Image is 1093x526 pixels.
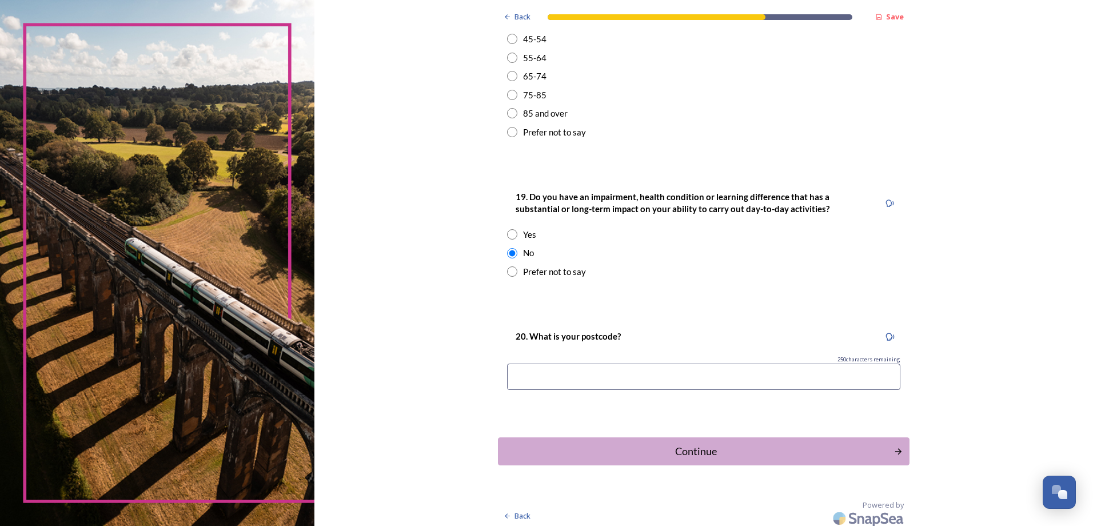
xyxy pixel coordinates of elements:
[498,437,909,465] button: Continue
[837,356,900,364] span: 250 characters remaining
[523,246,534,260] div: No
[516,192,831,214] strong: 19. Do you have an impairment, health condition or learning difference that has a substantial or ...
[514,11,530,22] span: Back
[523,107,568,120] div: 85 and over
[523,33,546,46] div: 45-54
[523,70,546,83] div: 65-74
[514,511,530,521] span: Back
[523,51,546,65] div: 55-64
[1043,476,1076,509] button: Open Chat
[523,89,546,102] div: 75-85
[523,265,586,278] div: Prefer not to say
[523,126,586,139] div: Prefer not to say
[504,444,888,459] div: Continue
[886,11,904,22] strong: Save
[863,500,904,511] span: Powered by
[516,331,621,341] strong: 20. What is your postcode?
[523,228,536,241] div: Yes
